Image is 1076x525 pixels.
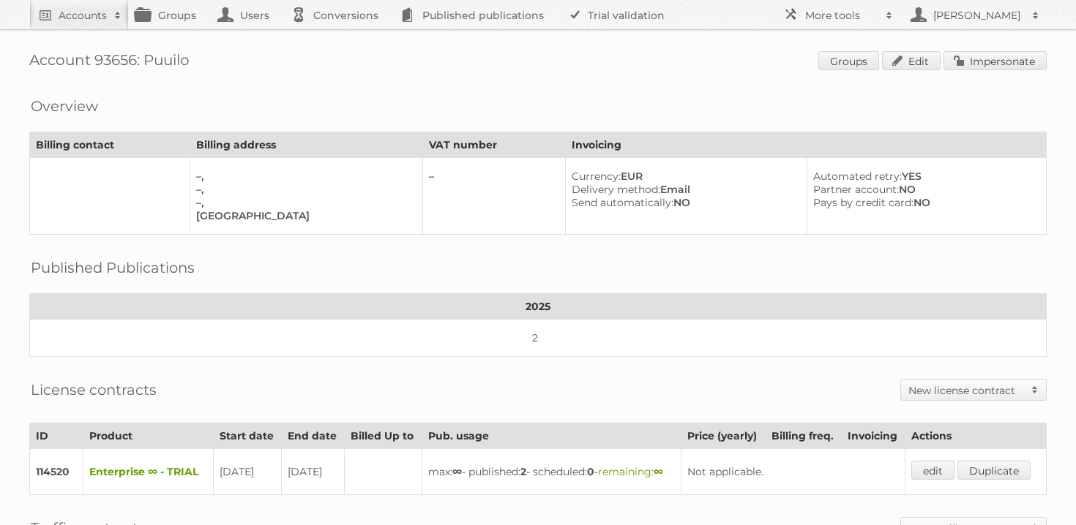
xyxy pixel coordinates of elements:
[911,461,954,480] a: edit
[422,449,681,495] td: max: - published: - scheduled: -
[345,423,422,449] th: Billed Up to
[29,51,1047,73] h1: Account 93656: Puuilo
[813,170,1034,183] div: YES
[423,158,565,235] td: –
[572,170,795,183] div: EUR
[908,383,1024,398] h2: New license contract
[282,423,345,449] th: End date
[587,465,594,478] strong: 0
[818,51,879,70] a: Groups
[30,294,1047,320] th: 2025
[31,95,98,117] h2: Overview
[59,8,107,23] h2: Accounts
[31,379,157,401] h2: License contracts
[572,196,673,209] span: Send automatically:
[944,51,1047,70] a: Impersonate
[213,423,281,449] th: Start date
[196,183,411,196] div: –,
[572,183,795,196] div: Email
[598,465,663,478] span: remaining:
[30,320,1047,357] td: 2
[842,423,905,449] th: Invoicing
[654,465,663,478] strong: ∞
[905,423,1047,449] th: Actions
[83,423,213,449] th: Product
[813,196,914,209] span: Pays by credit card:
[565,132,1046,158] th: Invoicing
[30,449,83,495] td: 114520
[452,465,462,478] strong: ∞
[1024,379,1046,400] span: Toggle
[805,8,878,23] h2: More tools
[196,196,411,209] div: –,
[572,170,621,183] span: Currency:
[423,132,565,158] th: VAT number
[213,449,281,495] td: [DATE]
[190,132,423,158] th: Billing address
[813,196,1034,209] div: NO
[196,170,411,183] div: –,
[813,183,899,196] span: Partner account:
[30,423,83,449] th: ID
[681,423,766,449] th: Price (yearly)
[30,132,190,158] th: Billing contact
[282,449,345,495] td: [DATE]
[572,183,660,196] span: Delivery method:
[31,257,195,279] h2: Published Publications
[520,465,526,478] strong: 2
[901,379,1046,400] a: New license contract
[930,8,1025,23] h2: [PERSON_NAME]
[957,461,1031,480] a: Duplicate
[196,209,411,222] div: [GEOGRAPHIC_DATA]
[83,449,213,495] td: Enterprise ∞ - TRIAL
[422,423,681,449] th: Pub. usage
[572,196,795,209] div: NO
[813,183,1034,196] div: NO
[765,423,841,449] th: Billing freq.
[813,170,902,183] span: Automated retry:
[882,51,941,70] a: Edit
[681,449,905,495] td: Not applicable.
